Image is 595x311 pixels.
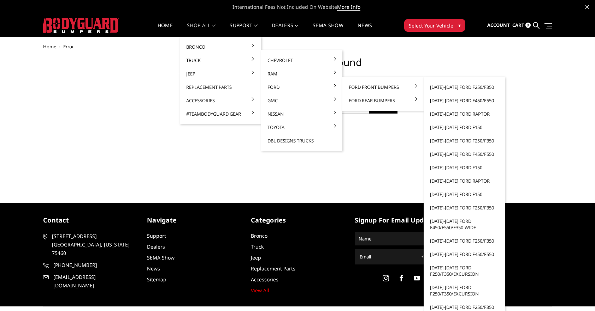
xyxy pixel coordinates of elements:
[426,261,502,281] a: [DATE]-[DATE] Ford F250/F350/Excursion
[404,19,465,32] button: Select Your Vehicle
[337,4,360,11] a: More Info
[313,23,343,37] a: SEMA Show
[53,273,135,290] span: [EMAIL_ADDRESS][DOMAIN_NAME]
[426,147,502,161] a: [DATE]-[DATE] Ford F450/F550
[426,107,502,121] a: [DATE]-[DATE] Ford Raptor
[43,56,552,74] h1: 404 Error - Page not found
[426,174,502,188] a: [DATE]-[DATE] Ford Raptor
[487,22,510,28] span: Account
[345,94,421,107] a: Ford Rear Bumpers
[560,277,595,311] iframe: Chat Widget
[357,251,418,262] input: Email
[264,80,340,94] a: Ford
[251,276,278,283] a: Accessories
[147,243,165,250] a: Dealers
[355,215,448,225] h5: signup for email updates
[183,67,258,80] a: Jeep
[272,23,299,37] a: Dealers
[426,234,502,248] a: [DATE]-[DATE] Ford F250/F350
[458,22,461,29] span: ▾
[183,40,258,54] a: Bronco
[147,232,166,239] a: Support
[63,43,74,50] span: Error
[358,23,372,37] a: News
[264,134,340,147] a: DBL Designs Trucks
[43,43,56,50] a: Home
[426,201,502,214] a: [DATE]-[DATE] Ford F250/F350
[426,281,502,300] a: [DATE]-[DATE] Ford F250/F350/Excursion
[158,23,173,37] a: Home
[251,243,264,250] a: Truck
[131,85,464,93] p: Uh oh, looks like the page you are looking for has moved or no longer exists.
[183,94,258,107] a: Accessories
[187,23,216,37] a: shop all
[264,107,340,121] a: Nissan
[230,23,258,37] a: Support
[264,121,340,134] a: Toyota
[512,16,531,35] a: Cart 0
[426,188,502,201] a: [DATE]-[DATE] Ford F150
[512,22,524,28] span: Cart
[147,215,240,225] h5: Navigate
[183,107,258,121] a: #TeamBodyguard Gear
[183,80,258,94] a: Replacement Parts
[426,134,502,147] a: [DATE]-[DATE] Ford F250/F350
[345,80,421,94] a: Ford Front Bumpers
[147,276,166,283] a: Sitemap
[426,214,502,234] a: [DATE]-[DATE] Ford F450/F550/F350-wide
[426,121,502,134] a: [DATE]-[DATE] Ford F150
[525,23,531,28] span: 0
[251,265,295,272] a: Replacement Parts
[264,67,340,80] a: Ram
[251,232,267,239] a: Bronco
[264,54,340,67] a: Chevrolet
[147,265,160,272] a: News
[251,215,344,225] h5: Categories
[487,16,510,35] a: Account
[426,80,502,94] a: [DATE]-[DATE] Ford F250/F350
[43,215,136,225] h5: contact
[409,22,453,29] span: Select Your Vehicle
[264,94,340,107] a: GMC
[183,54,258,67] a: Truck
[43,261,136,269] a: [PHONE_NUMBER]
[426,94,502,107] a: [DATE]-[DATE] Ford F450/F550
[147,254,175,261] a: SEMA Show
[426,248,502,261] a: [DATE]-[DATE] Ford F450/F550
[251,254,261,261] a: Jeep
[251,287,269,294] a: View All
[53,261,135,269] span: [PHONE_NUMBER]
[356,233,447,244] input: Name
[426,161,502,174] a: [DATE]-[DATE] Ford F150
[43,273,136,290] a: [EMAIL_ADDRESS][DOMAIN_NAME]
[52,232,134,257] span: [STREET_ADDRESS] [GEOGRAPHIC_DATA], [US_STATE] 75460
[43,18,119,33] img: BODYGUARD BUMPERS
